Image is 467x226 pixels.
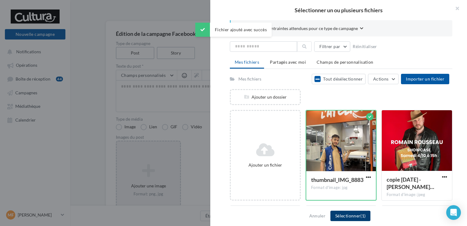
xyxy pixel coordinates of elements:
[387,176,434,190] span: copie 12-09-2025 - ROMAIN ROUSSEAU
[401,74,449,84] button: Importer un fichier
[312,74,366,84] button: Tout désélectionner
[231,94,300,100] div: Ajouter un dossier
[446,205,461,220] div: Open Intercom Messenger
[373,76,388,81] span: Actions
[317,59,373,65] span: Champs de personnalisation
[220,7,457,13] h2: Sélectionner un ou plusieurs fichiers
[195,23,272,37] div: Fichier ajouté avec succès
[307,212,328,220] button: Annuler
[241,25,358,32] span: Consulter les contraintes attendues pour ce type de campagne
[241,25,363,33] button: Consulter les contraintes attendues pour ce type de campagne
[368,74,399,84] button: Actions
[360,213,366,218] span: (1)
[350,43,380,50] button: Réinitialiser
[311,176,363,183] span: thumbnail_IMG_8883
[311,185,371,190] div: Format d'image: jpg
[387,192,447,198] div: Format d'image: jpeg
[330,211,370,221] button: Sélectionner(1)
[406,76,444,81] span: Importer un fichier
[270,59,306,65] span: Partagés avec moi
[314,41,350,52] button: Filtrer par
[235,59,259,65] span: Mes fichiers
[233,162,297,168] div: Ajouter un fichier
[238,76,261,82] div: Mes fichiers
